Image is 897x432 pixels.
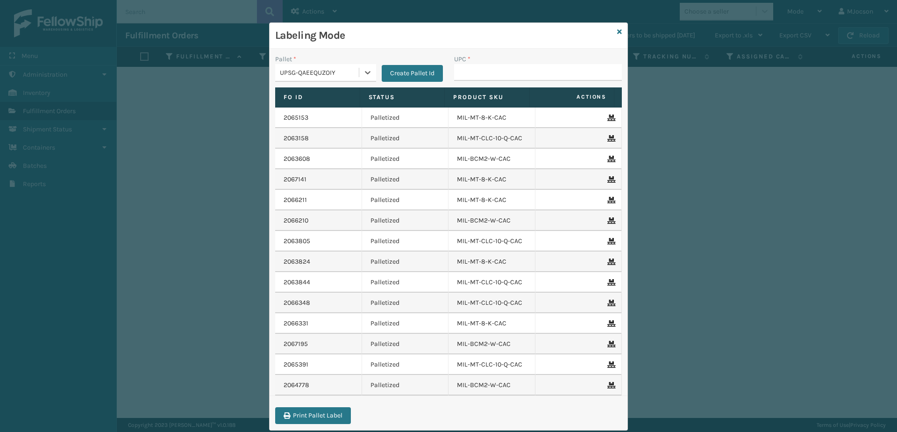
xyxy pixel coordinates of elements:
[607,361,613,368] i: Remove From Pallet
[382,65,443,82] button: Create Pallet Id
[607,238,613,245] i: Remove From Pallet
[448,190,535,210] td: MIL-MT-8-K-CAC
[284,319,308,328] a: 2066331
[275,29,613,43] h3: Labeling Mode
[284,237,310,246] a: 2063805
[362,293,449,313] td: Palletized
[284,93,351,101] label: Fo Id
[284,113,308,122] a: 2065153
[607,176,613,183] i: Remove From Pallet
[280,68,360,78] div: UPSG-QAEEQUZOIY
[607,217,613,224] i: Remove From Pallet
[284,360,308,369] a: 2065391
[362,231,449,252] td: Palletized
[362,108,449,128] td: Palletized
[362,252,449,272] td: Palletized
[362,272,449,293] td: Palletized
[607,115,613,121] i: Remove From Pallet
[453,93,521,101] label: Product SKU
[448,334,535,354] td: MIL-BCM2-W-CAC
[454,54,470,64] label: UPC
[448,231,535,252] td: MIL-MT-CLC-10-Q-CAC
[448,169,535,190] td: MIL-MT-8-K-CAC
[284,381,309,390] a: 2064778
[362,375,449,396] td: Palletized
[284,154,310,164] a: 2063608
[284,175,306,184] a: 2067141
[362,149,449,169] td: Palletized
[275,407,351,424] button: Print Pallet Label
[448,293,535,313] td: MIL-MT-CLC-10-Q-CAC
[607,259,613,265] i: Remove From Pallet
[362,354,449,375] td: Palletized
[448,375,535,396] td: MIL-BCM2-W-CAC
[533,89,612,105] span: Actions
[607,300,613,306] i: Remove From Pallet
[607,156,613,162] i: Remove From Pallet
[448,128,535,149] td: MIL-MT-CLC-10-Q-CAC
[284,278,310,287] a: 2063844
[607,135,613,142] i: Remove From Pallet
[284,195,307,205] a: 2066211
[362,313,449,334] td: Palletized
[362,169,449,190] td: Palletized
[607,341,613,347] i: Remove From Pallet
[275,54,296,64] label: Pallet
[607,197,613,203] i: Remove From Pallet
[448,354,535,375] td: MIL-MT-CLC-10-Q-CAC
[362,210,449,231] td: Palletized
[448,272,535,293] td: MIL-MT-CLC-10-Q-CAC
[448,313,535,334] td: MIL-MT-8-K-CAC
[448,149,535,169] td: MIL-BCM2-W-CAC
[607,320,613,327] i: Remove From Pallet
[448,108,535,128] td: MIL-MT-8-K-CAC
[362,128,449,149] td: Palletized
[607,279,613,286] i: Remove From Pallet
[369,93,436,101] label: Status
[284,298,310,308] a: 2066348
[448,210,535,231] td: MIL-BCM2-W-CAC
[284,134,309,143] a: 2063158
[284,216,308,225] a: 2066210
[607,382,613,389] i: Remove From Pallet
[284,257,310,266] a: 2063824
[448,252,535,272] td: MIL-MT-8-K-CAC
[284,339,308,349] a: 2067195
[362,190,449,210] td: Palletized
[362,334,449,354] td: Palletized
